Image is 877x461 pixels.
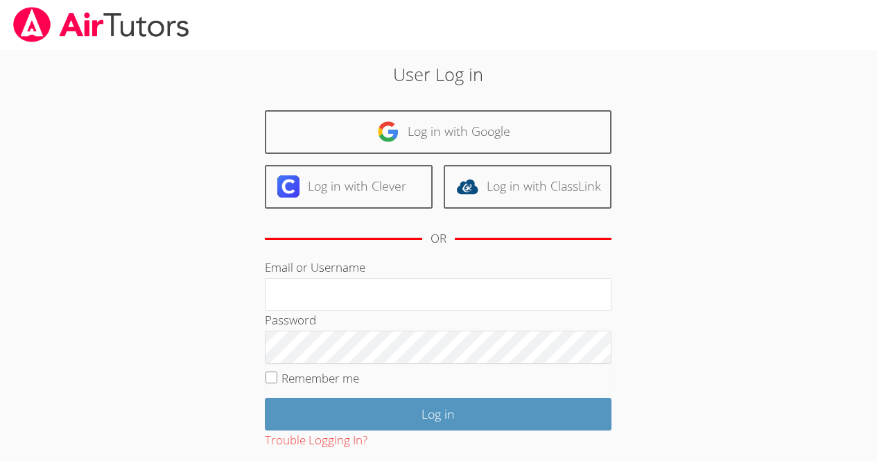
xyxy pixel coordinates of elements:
label: Email or Username [265,259,365,275]
input: Log in [265,398,611,430]
img: google-logo-50288ca7cdecda66e5e0955fdab243c47b7ad437acaf1139b6f446037453330a.svg [377,121,399,143]
a: Log in with Clever [265,165,433,209]
button: Trouble Logging In? [265,430,367,451]
label: Remember me [281,370,359,386]
img: airtutors_banner-c4298cdbf04f3fff15de1276eac7730deb9818008684d7c2e4769d2f7ddbe033.png [12,7,191,42]
img: classlink-logo-d6bb404cc1216ec64c9a2012d9dc4662098be43eaf13dc465df04b49fa7ab582.svg [456,175,478,198]
a: Log in with ClassLink [444,165,611,209]
div: OR [431,229,446,249]
a: Log in with Google [265,110,611,154]
img: clever-logo-6eab21bc6e7a338710f1a6ff85c0baf02591cd810cc4098c63d3a4b26e2feb20.svg [277,175,299,198]
label: Password [265,312,316,328]
h2: User Log in [202,61,675,87]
